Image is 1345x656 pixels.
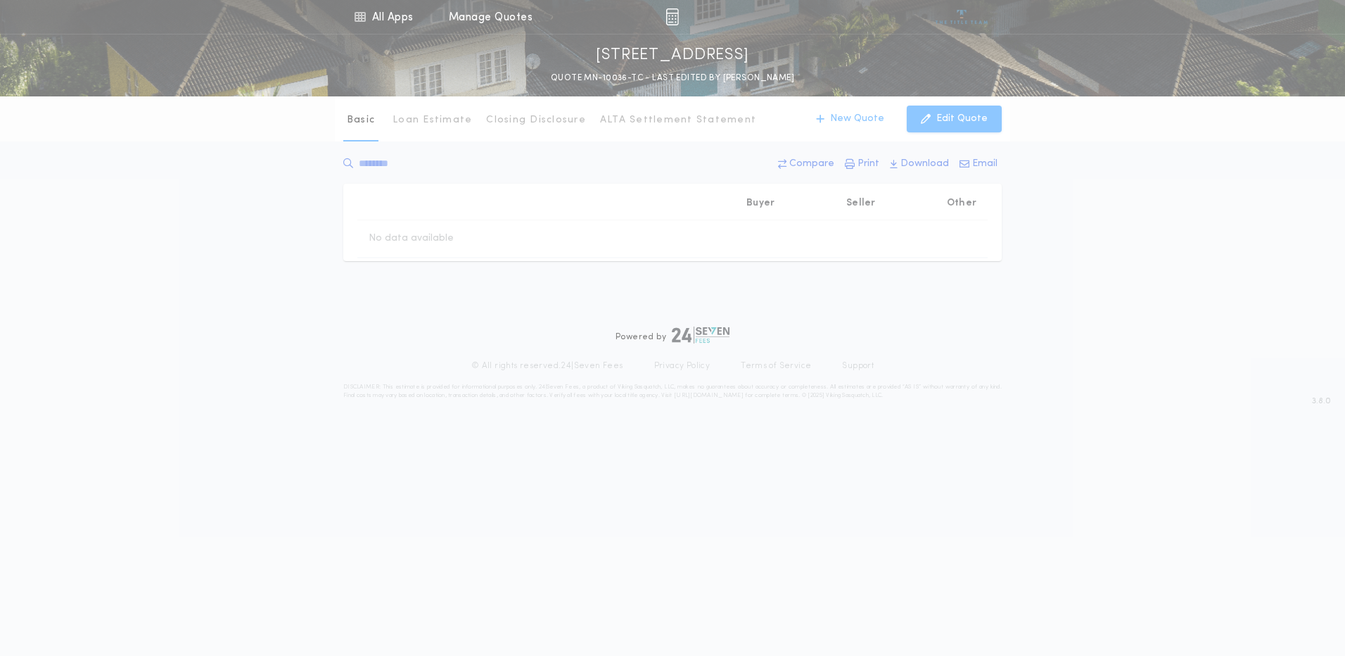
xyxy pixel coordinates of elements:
[1312,395,1331,408] span: 3.8.0
[654,360,710,372] a: Privacy Policy
[774,151,839,177] button: Compare
[596,44,749,67] p: [STREET_ADDRESS]
[746,196,775,210] p: Buyer
[674,393,744,398] a: [URL][DOMAIN_NAME]
[600,113,756,127] p: ALTA Settlement Statement
[672,327,729,343] img: logo
[393,113,472,127] p: Loan Estimate
[900,157,949,171] p: Download
[616,327,729,343] div: Powered by
[665,8,679,25] img: img
[741,360,811,372] a: Terms of Service
[955,151,1002,177] button: Email
[802,106,898,132] button: New Quote
[357,220,465,257] td: No data available
[347,113,375,127] p: Basic
[846,196,876,210] p: Seller
[936,112,988,126] p: Edit Quote
[886,151,953,177] button: Download
[907,106,1002,132] button: Edit Quote
[789,157,834,171] p: Compare
[936,10,988,24] img: vs-icon
[830,112,884,126] p: New Quote
[842,360,874,372] a: Support
[486,113,586,127] p: Closing Disclosure
[972,157,997,171] p: Email
[551,71,794,85] p: QUOTE MN-10036-TC - LAST EDITED BY [PERSON_NAME]
[947,196,976,210] p: Other
[343,383,1002,400] p: DISCLAIMER: This estimate is provided for informational purposes only. 24|Seven Fees, a product o...
[471,360,623,372] p: © All rights reserved. 24|Seven Fees
[841,151,884,177] button: Print
[858,157,879,171] p: Print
